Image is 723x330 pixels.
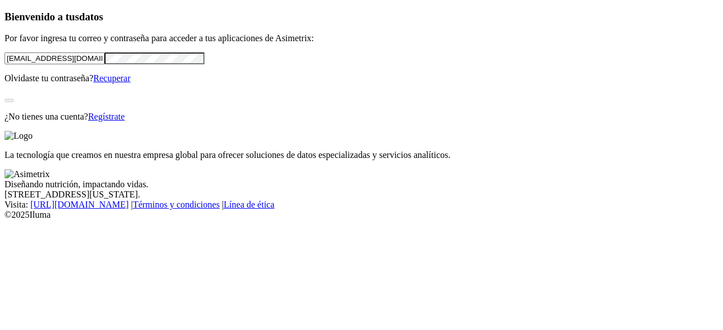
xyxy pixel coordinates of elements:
p: Por favor ingresa tu correo y contraseña para acceder a tus aplicaciones de Asimetrix: [5,33,718,43]
input: Tu correo [5,52,104,64]
img: Logo [5,131,33,141]
p: ¿No tienes una cuenta? [5,112,718,122]
a: Términos y condiciones [133,200,220,209]
a: Línea de ética [224,200,275,209]
a: Recuperar [93,73,130,83]
a: [URL][DOMAIN_NAME] [31,200,129,209]
div: Diseñando nutrición, impactando vidas. [5,179,718,190]
a: Regístrate [88,112,125,121]
h3: Bienvenido a tus [5,11,718,23]
p: La tecnología que creamos en nuestra empresa global para ofrecer soluciones de datos especializad... [5,150,718,160]
div: Visita : | | [5,200,718,210]
div: [STREET_ADDRESS][US_STATE]. [5,190,718,200]
div: © 2025 Iluma [5,210,718,220]
span: datos [79,11,103,23]
p: Olvidaste tu contraseña? [5,73,718,83]
img: Asimetrix [5,169,50,179]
